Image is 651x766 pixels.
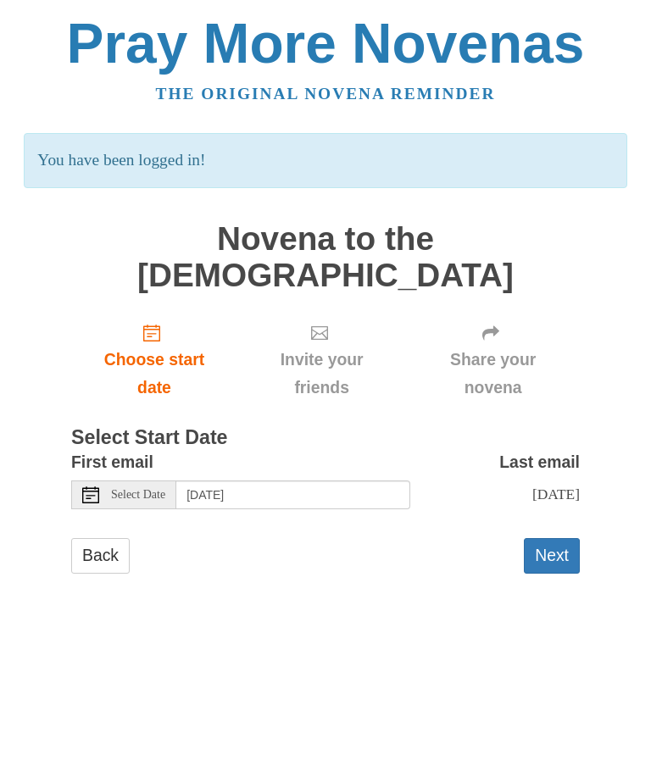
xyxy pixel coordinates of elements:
h3: Select Start Date [71,427,580,449]
span: Choose start date [88,346,220,402]
span: Select Date [111,489,165,501]
div: Click "Next" to confirm your start date first. [406,310,580,411]
label: Last email [499,448,580,476]
p: You have been logged in! [24,133,626,188]
button: Next [524,538,580,573]
label: First email [71,448,153,476]
h1: Novena to the [DEMOGRAPHIC_DATA] [71,221,580,293]
a: The original novena reminder [156,85,496,103]
a: Back [71,538,130,573]
span: [DATE] [532,486,580,502]
div: Click "Next" to confirm your start date first. [237,310,406,411]
span: Invite your friends [254,346,389,402]
a: Choose start date [71,310,237,411]
a: Pray More Novenas [67,12,585,75]
span: Share your novena [423,346,563,402]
